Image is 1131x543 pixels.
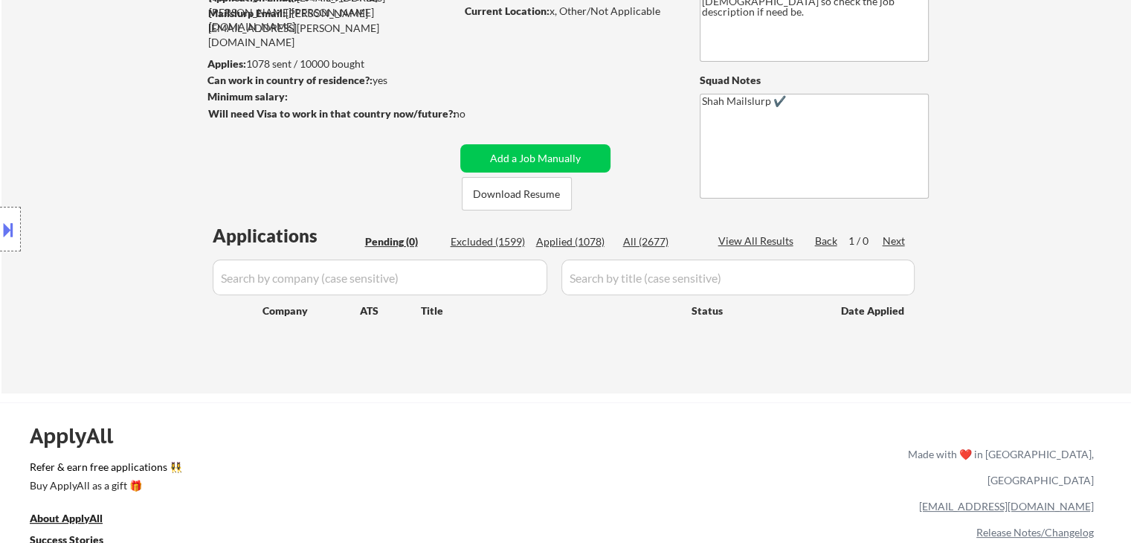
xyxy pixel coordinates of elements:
div: ATS [360,303,421,318]
div: Applied (1078) [536,234,610,249]
button: Download Resume [462,177,572,211]
button: Add a Job Manually [460,144,610,173]
div: Squad Notes [700,73,929,88]
div: Status [692,297,819,324]
strong: Minimum salary: [207,90,288,103]
a: Refer & earn free applications 👯‍♀️ [30,462,597,478]
div: x, Other/Not Applicable [465,4,675,19]
div: Title [421,303,677,318]
div: Date Applied [841,303,906,318]
input: Search by title (case sensitive) [561,260,915,295]
div: no [454,106,496,121]
u: About ApplyAll [30,512,103,524]
div: ApplyAll [30,423,130,449]
div: Pending (0) [365,234,439,249]
div: 1078 sent / 10000 bought [207,57,455,71]
strong: Can work in country of residence?: [207,74,373,86]
div: 1 / 0 [848,234,883,248]
strong: Applies: [207,57,246,70]
div: Company [262,303,360,318]
div: Next [883,234,906,248]
div: View All Results [718,234,798,248]
div: All (2677) [623,234,697,249]
a: Release Notes/Changelog [976,526,1094,539]
div: [PERSON_NAME][EMAIL_ADDRESS][PERSON_NAME][DOMAIN_NAME] [208,6,455,50]
a: About ApplyAll [30,510,123,529]
div: Made with ❤️ in [GEOGRAPHIC_DATA], [GEOGRAPHIC_DATA] [902,441,1094,493]
div: Buy ApplyAll as a gift 🎁 [30,481,178,491]
div: Excluded (1599) [451,234,525,249]
div: Applications [213,227,360,245]
input: Search by company (case sensitive) [213,260,547,295]
strong: Mailslurp Email: [208,7,286,19]
a: [EMAIL_ADDRESS][DOMAIN_NAME] [919,500,1094,513]
strong: Will need Visa to work in that country now/future?: [208,107,456,120]
div: yes [207,73,451,88]
strong: Current Location: [465,4,550,17]
div: Back [815,234,839,248]
a: Buy ApplyAll as a gift 🎁 [30,478,178,496]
